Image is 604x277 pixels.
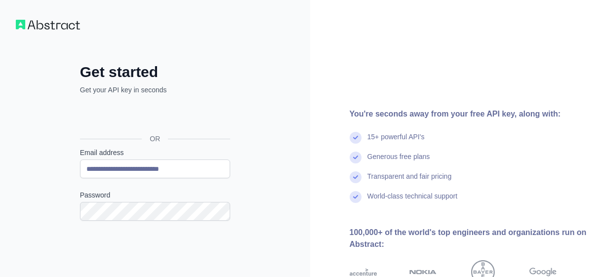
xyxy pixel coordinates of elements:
img: check mark [350,152,362,163]
div: 100,000+ of the world's top engineers and organizations run on Abstract: [350,227,589,250]
div: You're seconds away from your free API key, along with: [350,108,589,120]
img: check mark [350,171,362,183]
div: Transparent and fair pricing [367,171,452,191]
iframe: Sign in with Google Button [75,106,233,127]
iframe: reCAPTCHA [80,233,230,271]
img: Workflow [16,20,80,30]
label: Email address [80,148,230,158]
div: Generous free plans [367,152,430,171]
h2: Get started [80,63,230,81]
span: OR [142,134,168,144]
div: 15+ powerful API's [367,132,425,152]
label: Password [80,190,230,200]
img: check mark [350,191,362,203]
div: World-class technical support [367,191,458,211]
p: Get your API key in seconds [80,85,230,95]
img: check mark [350,132,362,144]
